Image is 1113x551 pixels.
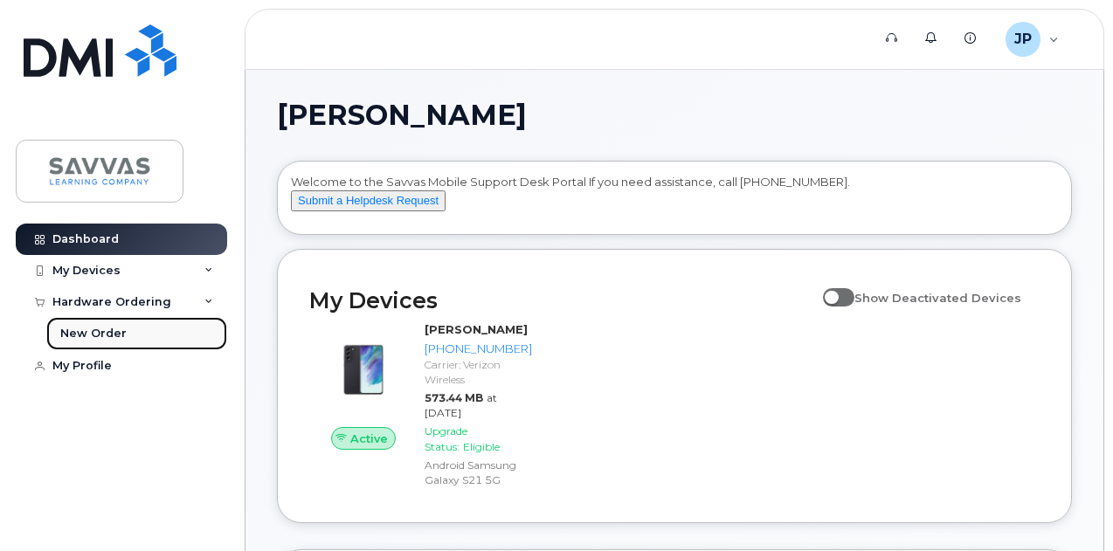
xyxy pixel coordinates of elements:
span: Show Deactivated Devices [854,291,1021,305]
span: [PERSON_NAME] [277,102,527,128]
strong: [PERSON_NAME] [425,322,528,336]
span: Active [350,430,388,447]
span: at [DATE] [425,391,497,419]
div: Android Samsung Galaxy S21 5G [425,458,532,487]
div: Welcome to the Savvas Mobile Support Desk Portal If you need assistance, call [PHONE_NUMBER]. [291,174,1058,228]
a: Submit a Helpdesk Request [291,193,446,207]
div: Carrier: Verizon Wireless [425,357,532,387]
span: 573.44 MB [425,391,483,404]
h2: My Devices [309,287,814,313]
span: Eligible [463,440,500,453]
div: [PHONE_NUMBER] [425,341,532,357]
iframe: Messenger Launcher [1037,475,1100,538]
span: Upgrade Status: [425,424,467,452]
img: image20231002-3703462-1a4zhyp.jpeg [323,330,404,410]
input: Show Deactivated Devices [823,281,837,295]
a: Active[PERSON_NAME][PHONE_NUMBER]Carrier: Verizon Wireless573.44 MBat [DATE]Upgrade Status:Eligib... [309,321,539,491]
button: Submit a Helpdesk Request [291,190,446,212]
